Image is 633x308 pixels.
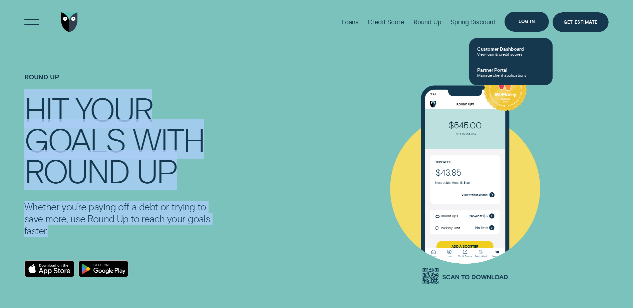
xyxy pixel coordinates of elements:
[24,155,129,186] div: ROUND
[477,52,545,56] span: View loan & credit scores
[553,12,609,32] a: Get Estimate
[477,67,545,73] span: Partner Portal
[341,18,358,26] div: Loans
[451,18,496,26] div: Spring Discount
[519,20,535,24] div: Log in
[136,155,177,186] div: UP
[24,93,68,124] div: HIT
[505,12,549,32] button: Log in
[133,124,204,155] div: WITH
[75,93,152,124] div: YOUR
[24,93,216,186] h4: HIT YOUR GOALS WITH ROUND UP
[24,124,125,155] div: GOALS
[477,73,545,77] span: Manage client applications
[413,18,441,26] div: Round Up
[78,260,128,277] a: Android App on Google Play
[477,46,545,52] span: Customer Dashboard
[368,18,404,26] div: Credit Score
[24,201,216,237] p: Whether you’re paying off a debt or trying to save more, use Round Up to reach your goals faster.
[22,12,42,32] button: Open Menu
[24,260,74,277] a: Download on the App Store
[61,12,78,32] img: Wisr
[469,62,553,83] a: Partner PortalManage client applications
[469,41,553,62] a: Customer DashboardView loan & credit scores
[24,73,216,93] h1: Round Up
